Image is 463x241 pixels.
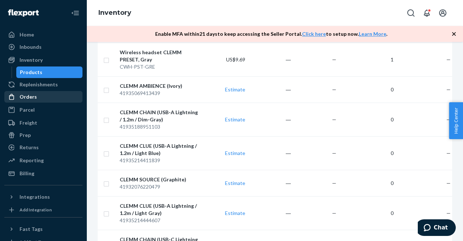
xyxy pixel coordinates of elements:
[8,9,39,17] img: Flexport logo
[248,136,294,170] td: ―
[120,49,200,63] div: Wireless headset CLEMM PRESET, Gray
[120,176,200,183] div: CLEMM SOURCE (Graphite)
[20,106,35,113] div: Parcel
[20,170,34,177] div: Billing
[339,103,396,136] td: 0
[248,76,294,103] td: ―
[20,31,34,38] div: Home
[248,43,294,76] td: ―
[120,157,200,164] div: 41935214411839
[332,116,336,122] span: —
[20,56,43,64] div: Inventory
[20,81,58,88] div: Replenishments
[446,116,451,122] span: —
[446,180,451,186] span: —
[436,6,450,20] button: Open account menu
[225,86,245,92] a: Estimate
[339,43,396,76] td: 1
[332,210,336,216] span: —
[225,116,245,122] a: Estimate
[332,86,336,92] span: —
[4,79,82,90] a: Replenishments
[4,91,82,103] a: Orders
[4,54,82,66] a: Inventory
[225,150,245,156] a: Estimate
[93,3,137,23] ol: breadcrumbs
[155,30,387,38] p: Enable MFA within 21 days to keep accessing the Seller Portal. to setup now. .
[302,31,326,37] a: Click here
[359,31,386,37] a: Learn More
[120,183,200,190] div: 41932076220479
[4,104,82,116] a: Parcel
[339,170,396,196] td: 0
[20,119,37,126] div: Freight
[120,63,200,70] div: CWH-PST-GRE
[446,86,451,92] span: —
[446,210,451,216] span: —
[446,56,451,63] span: —
[339,196,396,230] td: 0
[20,193,50,201] div: Integrations
[120,82,200,90] div: CLEMM AMBIENCE (Ivory)
[120,90,200,97] div: 41935069413439
[20,93,37,100] div: Orders
[20,144,39,151] div: Returns
[225,180,245,186] a: Estimate
[68,6,82,20] button: Close Navigation
[120,123,200,130] div: 41935188951103
[20,225,43,233] div: Fast Tags
[420,6,434,20] button: Open notifications
[446,150,451,156] span: —
[339,76,396,103] td: 0
[418,219,456,237] iframe: Opens a widget where you can chat to one of our agents
[4,41,82,53] a: Inbounds
[225,210,245,216] a: Estimate
[4,191,82,203] button: Integrations
[332,56,336,63] span: —
[4,206,82,214] a: Add Integration
[248,170,294,196] td: ―
[4,117,82,129] a: Freight
[4,155,82,166] a: Reporting
[16,66,83,78] a: Products
[332,180,336,186] span: —
[248,196,294,230] td: ―
[226,56,245,63] span: US$9.69
[20,69,42,76] div: Products
[4,223,82,235] button: Fast Tags
[20,132,31,139] div: Prep
[4,142,82,153] a: Returns
[4,29,82,40] a: Home
[120,142,200,157] div: CLEMM CLUE (USB-A Lightning / 1.2m / Light Blue)
[332,150,336,156] span: —
[120,202,200,217] div: CLEMM CLUE (USB-A Lightning / 1.2m / Light Gray)
[449,102,463,139] button: Help Center
[248,103,294,136] td: ―
[20,43,42,51] div: Inbounds
[20,157,44,164] div: Reporting
[120,217,200,224] div: 41935214444607
[120,109,200,123] div: CLEMM CHAIN (USB-A Lightning / 1.2m / Dim-Gray)
[404,6,418,20] button: Open Search Box
[339,136,396,170] td: 0
[4,168,82,179] a: Billing
[98,9,131,17] a: Inventory
[4,129,82,141] a: Prep
[20,207,52,213] div: Add Integration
